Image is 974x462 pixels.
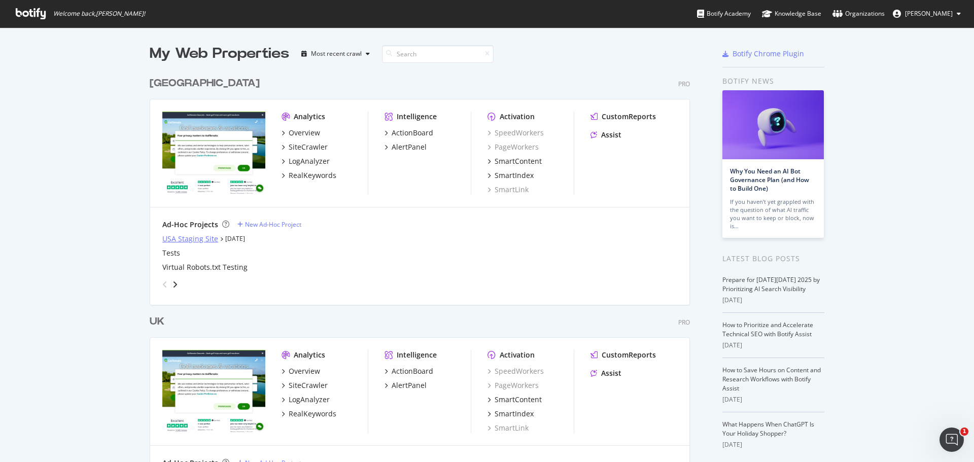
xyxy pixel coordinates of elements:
[392,380,427,390] div: AlertPanel
[722,253,824,264] div: Latest Blog Posts
[697,9,751,19] div: Botify Academy
[392,142,427,152] div: AlertPanel
[282,128,320,138] a: Overview
[488,423,529,433] div: SmartLink
[392,128,433,138] div: ActionBoard
[282,366,320,376] a: Overview
[297,46,374,62] button: Most recent crawl
[730,167,809,193] a: Why You Need an AI Bot Governance Plan (and How to Build One)
[488,395,542,405] a: SmartContent
[245,220,301,229] div: New Ad-Hoc Project
[289,366,320,376] div: Overview
[162,234,218,244] a: USA Staging Site
[171,279,179,290] div: angle-right
[730,198,816,230] div: If you haven’t yet grappled with the question of what AI traffic you want to keep or block, now is…
[282,170,336,181] a: RealKeywords
[289,156,330,166] div: LogAnalyzer
[289,395,330,405] div: LogAnalyzer
[150,76,260,91] div: [GEOGRAPHIC_DATA]
[150,76,264,91] a: [GEOGRAPHIC_DATA]
[722,49,804,59] a: Botify Chrome Plugin
[385,128,433,138] a: ActionBoard
[162,112,265,194] img: www.golfbreaks.com/en-us/
[495,156,542,166] div: SmartContent
[289,380,328,390] div: SiteCrawler
[488,366,544,376] a: SpeedWorkers
[722,366,821,393] a: How to Save Hours on Content and Research Workflows with Botify Assist
[722,440,824,449] div: [DATE]
[722,341,824,350] div: [DATE]
[282,409,336,419] a: RealKeywords
[602,350,656,360] div: CustomReports
[495,395,542,405] div: SmartContent
[678,80,690,88] div: Pro
[282,395,330,405] a: LogAnalyzer
[722,395,824,404] div: [DATE]
[162,248,180,258] a: Tests
[678,318,690,327] div: Pro
[488,142,539,152] a: PageWorkers
[590,112,656,122] a: CustomReports
[158,276,171,293] div: angle-left
[289,142,328,152] div: SiteCrawler
[722,296,824,305] div: [DATE]
[590,130,621,140] a: Assist
[488,156,542,166] a: SmartContent
[237,220,301,229] a: New Ad-Hoc Project
[500,112,535,122] div: Activation
[162,350,265,432] img: www.golfbreaks.com/en-gb/
[385,142,427,152] a: AlertPanel
[885,6,969,22] button: [PERSON_NAME]
[162,220,218,230] div: Ad-Hoc Projects
[832,9,885,19] div: Organizations
[590,350,656,360] a: CustomReports
[282,156,330,166] a: LogAnalyzer
[150,44,289,64] div: My Web Properties
[385,380,427,390] a: AlertPanel
[282,380,328,390] a: SiteCrawler
[940,428,964,452] iframe: Intercom live chat
[162,262,248,272] a: Virtual Robots.txt Testing
[495,170,534,181] div: SmartIndex
[382,45,494,63] input: Search
[150,314,164,329] div: UK
[488,409,534,419] a: SmartIndex
[733,49,804,59] div: Botify Chrome Plugin
[500,350,535,360] div: Activation
[289,409,336,419] div: RealKeywords
[488,170,534,181] a: SmartIndex
[488,380,539,390] a: PageWorkers
[294,112,325,122] div: Analytics
[225,234,245,243] a: [DATE]
[311,51,362,57] div: Most recent crawl
[601,130,621,140] div: Assist
[762,9,821,19] div: Knowledge Base
[722,420,814,438] a: What Happens When ChatGPT Is Your Holiday Shopper?
[722,321,813,338] a: How to Prioritize and Accelerate Technical SEO with Botify Assist
[282,142,328,152] a: SiteCrawler
[488,185,529,195] a: SmartLink
[601,368,621,378] div: Assist
[960,428,968,436] span: 1
[392,366,433,376] div: ActionBoard
[602,112,656,122] div: CustomReports
[294,350,325,360] div: Analytics
[397,350,437,360] div: Intelligence
[488,128,544,138] a: SpeedWorkers
[905,9,953,18] span: Tom Neale
[289,170,336,181] div: RealKeywords
[722,90,824,159] img: Why You Need an AI Bot Governance Plan (and How to Build One)
[722,275,820,293] a: Prepare for [DATE][DATE] 2025 by Prioritizing AI Search Visibility
[722,76,824,87] div: Botify news
[150,314,168,329] a: UK
[590,368,621,378] a: Assist
[385,366,433,376] a: ActionBoard
[53,10,145,18] span: Welcome back, [PERSON_NAME] !
[397,112,437,122] div: Intelligence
